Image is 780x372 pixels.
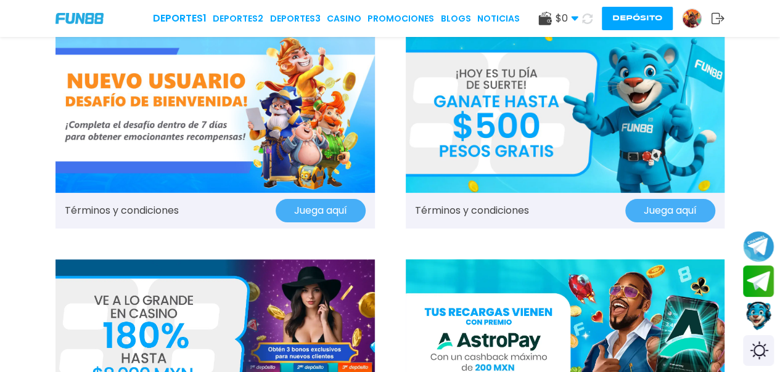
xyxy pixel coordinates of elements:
[556,11,578,26] span: $ 0
[55,33,375,193] img: Promo Banner
[65,203,179,218] a: Términos y condiciones
[270,12,321,25] a: Deportes3
[406,33,725,193] img: Promo Banner
[683,9,701,28] img: Avatar
[276,199,366,222] button: Juega aquí
[477,12,520,25] a: NOTICIAS
[55,13,104,23] img: Company Logo
[327,12,361,25] a: CASINO
[682,9,711,28] a: Avatar
[625,199,715,222] button: Juega aquí
[153,11,207,26] a: Deportes1
[743,335,774,366] div: Switch theme
[213,12,263,25] a: Deportes2
[602,7,673,30] button: Depósito
[743,300,774,332] button: Contact customer service
[367,12,434,25] a: Promociones
[743,230,774,262] button: Join telegram channel
[441,12,471,25] a: BLOGS
[743,265,774,297] button: Join telegram
[415,203,529,218] a: Términos y condiciones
